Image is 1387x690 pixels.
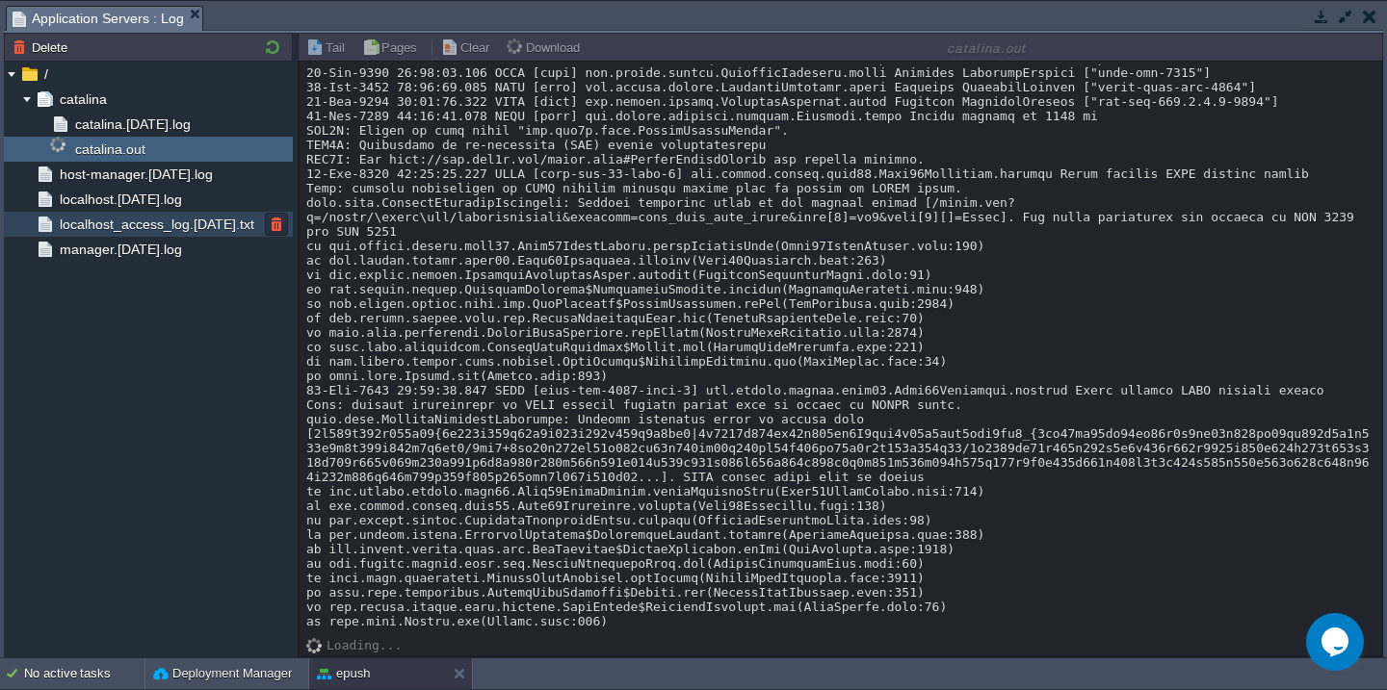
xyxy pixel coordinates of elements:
[507,38,586,56] button: Download
[56,90,110,108] a: catalina
[56,166,216,183] a: host-manager.[DATE].log
[306,638,327,653] img: AMDAwAAAACH5BAEAAAAALAAAAAABAAEAAAICRAEAOw==
[362,38,423,56] button: Pages
[593,39,1380,56] div: catalina.out
[13,38,73,56] button: Delete
[40,65,51,83] a: /
[56,191,185,208] a: localhost.[DATE].log
[13,7,184,31] span: Application Servers : Log
[56,241,185,258] a: manager.[DATE].log
[327,638,402,652] div: Loading...
[71,141,148,158] a: catalina.out
[317,664,370,683] button: epush
[1306,613,1368,671] iframe: chat widget
[56,216,257,233] a: localhost_access_log.[DATE].txt
[24,658,144,689] div: No active tasks
[306,38,351,56] button: Tail
[71,115,194,133] a: catalina.[DATE].log
[441,38,495,56] button: Clear
[153,664,292,683] button: Deployment Manager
